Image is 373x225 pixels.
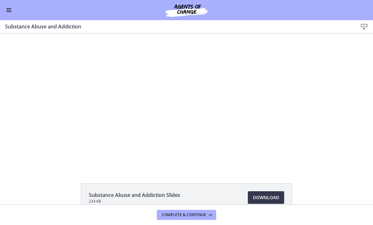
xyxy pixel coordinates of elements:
span: Substance Abuse and Addiction Slides [89,191,180,199]
button: Enable menu [5,6,13,14]
span: Complete & continue [162,212,206,217]
span: Download [253,194,279,201]
button: Complete & continue [157,210,216,220]
h3: Substance Abuse and Addiction [5,23,348,30]
span: 234 KB [89,199,180,204]
a: Download [248,191,284,204]
img: Agents of Change [149,3,224,18]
